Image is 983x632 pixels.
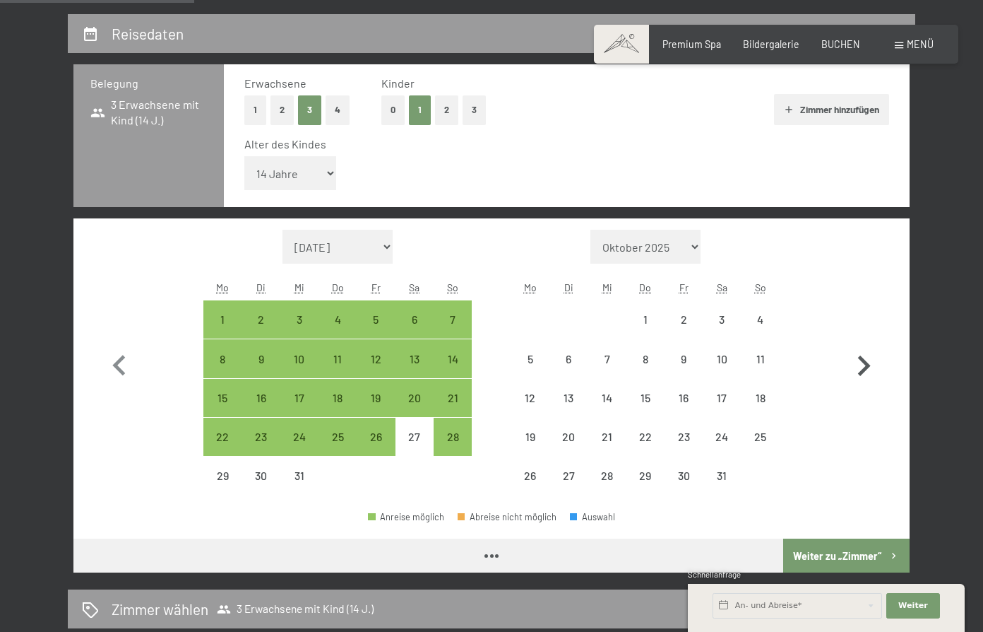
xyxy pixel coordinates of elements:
[743,38,799,50] a: Bildergalerie
[318,418,357,456] div: Anreise möglich
[703,339,741,378] div: Sat Jan 10 2026
[588,418,626,456] div: Anreise nicht möglich
[318,300,357,339] div: Anreise möglich
[628,431,663,467] div: 22
[665,339,703,378] div: Fri Jan 09 2026
[332,281,344,293] abbr: Donnerstag
[743,314,778,349] div: 4
[318,379,357,417] div: Anreise möglich
[434,300,472,339] div: Sun Dec 07 2025
[205,314,240,349] div: 1
[741,339,780,378] div: Anreise nicht möglich
[741,418,780,456] div: Sun Jan 25 2026
[205,392,240,428] div: 15
[397,353,432,389] div: 13
[243,431,278,467] div: 23
[203,300,242,339] div: Anreise möglich
[666,392,701,428] div: 16
[203,300,242,339] div: Mon Dec 01 2025
[549,457,588,495] div: Anreise nicht möglich
[282,314,317,349] div: 3
[665,379,703,417] div: Fri Jan 16 2026
[280,379,318,417] div: Anreise möglich
[666,470,701,505] div: 30
[688,570,741,579] span: Schnellanfrage
[395,300,434,339] div: Anreise möglich
[270,95,294,124] button: 2
[626,300,665,339] div: Thu Jan 01 2026
[203,379,242,417] div: Mon Dec 15 2025
[395,418,434,456] div: Anreise nicht möglich
[90,76,207,91] h3: Belegung
[203,457,242,495] div: Mon Dec 29 2025
[205,353,240,389] div: 8
[589,353,624,389] div: 7
[435,314,470,349] div: 7
[242,418,280,456] div: Anreise möglich
[662,38,721,50] a: Premium Spa
[628,353,663,389] div: 8
[434,418,472,456] div: Sun Dec 28 2025
[395,339,434,378] div: Sat Dec 13 2025
[551,353,586,389] div: 6
[368,513,444,522] div: Anreise möglich
[549,339,588,378] div: Anreise nicht möglich
[326,95,350,124] button: 4
[741,379,780,417] div: Anreise nicht möglich
[242,379,280,417] div: Tue Dec 16 2025
[358,353,393,389] div: 12
[741,418,780,456] div: Anreise nicht möglich
[357,418,395,456] div: Fri Dec 26 2025
[626,379,665,417] div: Anreise nicht möglich
[358,431,393,467] div: 26
[434,339,472,378] div: Sun Dec 14 2025
[783,539,910,573] button: Weiter zu „Zimmer“
[588,457,626,495] div: Anreise nicht möglich
[280,457,318,495] div: Wed Dec 31 2025
[703,418,741,456] div: Anreise nicht möglich
[244,95,266,124] button: 1
[244,76,306,90] span: Erwachsene
[397,314,432,349] div: 6
[99,230,140,496] button: Vorheriger Monat
[243,314,278,349] div: 2
[626,418,665,456] div: Thu Jan 22 2026
[320,392,355,428] div: 18
[626,339,665,378] div: Anreise nicht möglich
[511,379,549,417] div: Anreise nicht möglich
[357,379,395,417] div: Anreise möglich
[203,379,242,417] div: Anreise möglich
[511,379,549,417] div: Mon Jan 12 2026
[666,314,701,349] div: 2
[703,300,741,339] div: Anreise nicht möglich
[549,379,588,417] div: Tue Jan 13 2026
[243,392,278,428] div: 16
[256,281,266,293] abbr: Dienstag
[434,418,472,456] div: Anreise möglich
[628,392,663,428] div: 15
[381,76,415,90] span: Kinder
[679,281,689,293] abbr: Freitag
[318,339,357,378] div: Thu Dec 11 2025
[112,599,208,619] h2: Zimmer wählen
[280,457,318,495] div: Anreise nicht möglich
[665,300,703,339] div: Fri Jan 02 2026
[704,314,739,349] div: 3
[203,418,242,456] div: Anreise möglich
[318,379,357,417] div: Thu Dec 18 2025
[280,339,318,378] div: Wed Dec 10 2025
[743,431,778,467] div: 25
[549,418,588,456] div: Tue Jan 20 2026
[741,339,780,378] div: Sun Jan 11 2026
[447,281,458,293] abbr: Sonntag
[626,457,665,495] div: Thu Jan 29 2026
[513,392,548,428] div: 12
[205,470,240,505] div: 29
[589,470,624,505] div: 28
[357,418,395,456] div: Anreise möglich
[280,418,318,456] div: Wed Dec 24 2025
[602,281,612,293] abbr: Mittwoch
[242,379,280,417] div: Anreise möglich
[395,418,434,456] div: Sat Dec 27 2025
[90,97,207,129] span: 3 Erwachsene mit Kind (14 J.)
